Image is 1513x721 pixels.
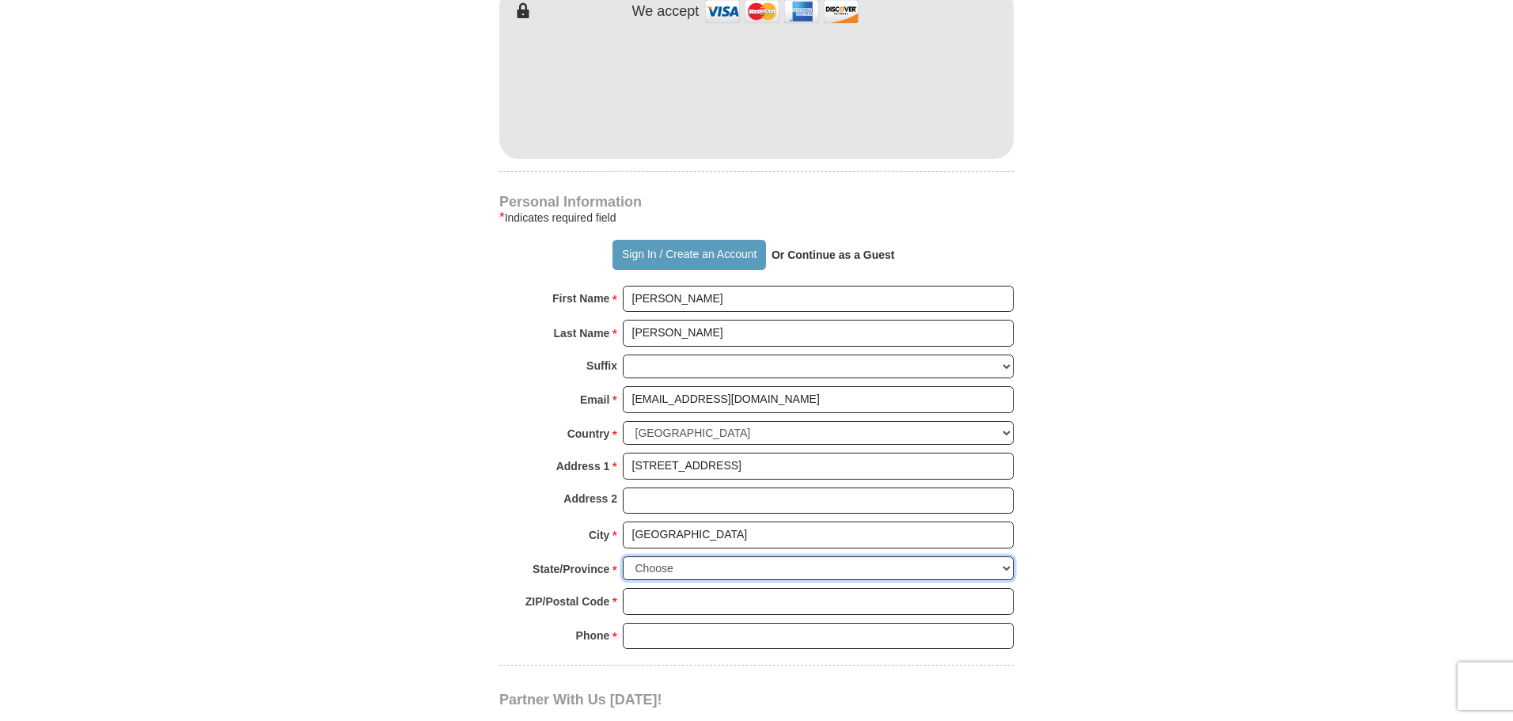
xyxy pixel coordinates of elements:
[499,208,1014,227] div: Indicates required field
[586,355,617,377] strong: Suffix
[632,3,700,21] h4: We accept
[552,287,609,309] strong: First Name
[612,240,765,270] button: Sign In / Create an Account
[772,249,895,261] strong: Or Continue as a Guest
[576,624,610,647] strong: Phone
[499,195,1014,208] h4: Personal Information
[556,455,610,477] strong: Address 1
[525,590,610,613] strong: ZIP/Postal Code
[554,322,610,344] strong: Last Name
[580,389,609,411] strong: Email
[499,692,662,708] span: Partner With Us [DATE]!
[563,488,617,510] strong: Address 2
[589,524,609,546] strong: City
[533,558,609,580] strong: State/Province
[567,423,610,445] strong: Country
